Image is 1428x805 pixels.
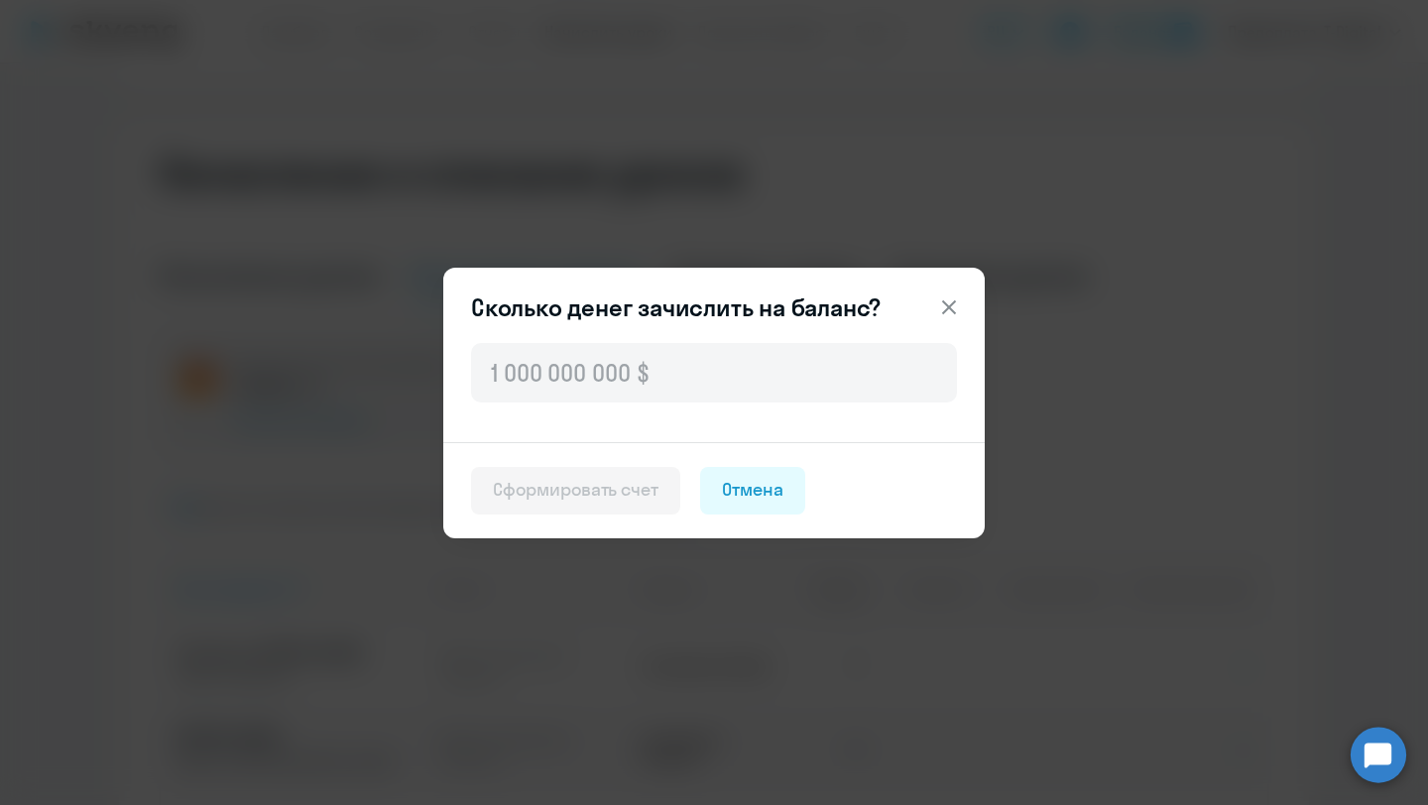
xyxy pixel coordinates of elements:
[722,477,783,503] div: Отмена
[471,467,680,515] button: Сформировать счет
[471,343,957,402] input: 1 000 000 000 $
[700,467,805,515] button: Отмена
[493,477,658,503] div: Сформировать счет
[443,291,985,323] header: Сколько денег зачислить на баланс?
